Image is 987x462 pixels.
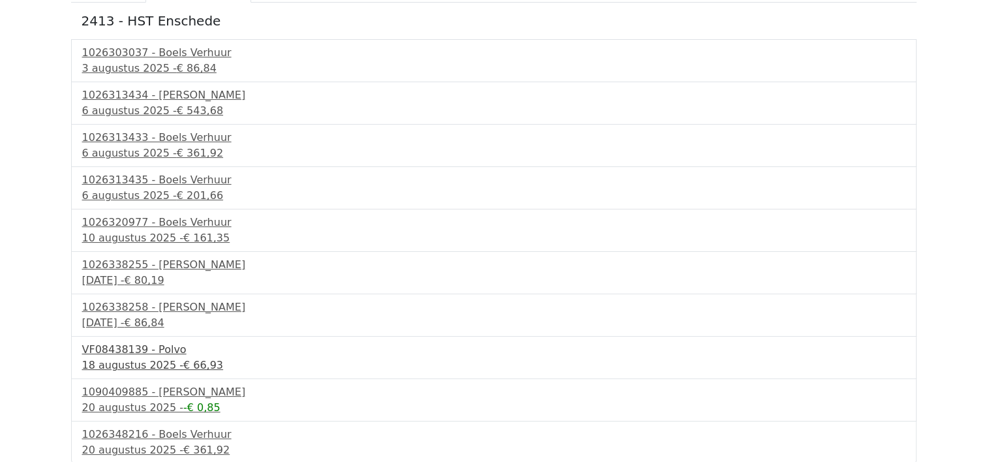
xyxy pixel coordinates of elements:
[183,401,220,414] span: -€ 0,85
[82,315,905,331] div: [DATE] -
[183,232,230,244] span: € 161,35
[82,273,905,288] div: [DATE] -
[82,45,905,61] div: 1026303037 - Boels Verhuur
[82,215,905,246] a: 1026320977 - Boels Verhuur10 augustus 2025 -€ 161,35
[82,257,905,288] a: 1026338255 - [PERSON_NAME][DATE] -€ 80,19
[82,61,905,76] div: 3 augustus 2025 -
[82,87,905,119] a: 1026313434 - [PERSON_NAME]6 augustus 2025 -€ 543,68
[177,104,223,117] span: € 543,68
[82,342,905,358] div: VF08438139 - Polvo
[82,384,905,416] a: 1090409885 - [PERSON_NAME]20 augustus 2025 --€ 0,85
[82,13,906,29] h5: 2413 - HST Enschede
[82,400,905,416] div: 20 augustus 2025 -
[82,146,905,161] div: 6 augustus 2025 -
[82,87,905,103] div: 1026313434 - [PERSON_NAME]
[82,172,905,188] div: 1026313435 - Boels Verhuur
[82,427,905,458] a: 1026348216 - Boels Verhuur20 augustus 2025 -€ 361,92
[82,103,905,119] div: 6 augustus 2025 -
[82,358,905,373] div: 18 augustus 2025 -
[82,130,905,146] div: 1026313433 - Boels Verhuur
[177,189,223,202] span: € 201,66
[82,384,905,400] div: 1090409885 - [PERSON_NAME]
[82,442,905,458] div: 20 augustus 2025 -
[124,316,164,329] span: € 86,84
[82,230,905,246] div: 10 augustus 2025 -
[82,172,905,204] a: 1026313435 - Boels Verhuur6 augustus 2025 -€ 201,66
[183,359,223,371] span: € 66,93
[82,188,905,204] div: 6 augustus 2025 -
[82,427,905,442] div: 1026348216 - Boels Verhuur
[183,444,230,456] span: € 361,92
[177,62,217,74] span: € 86,84
[82,300,905,331] a: 1026338258 - [PERSON_NAME][DATE] -€ 86,84
[82,130,905,161] a: 1026313433 - Boels Verhuur6 augustus 2025 -€ 361,92
[82,215,905,230] div: 1026320977 - Boels Verhuur
[177,147,223,159] span: € 361,92
[82,300,905,315] div: 1026338258 - [PERSON_NAME]
[82,45,905,76] a: 1026303037 - Boels Verhuur3 augustus 2025 -€ 86,84
[82,342,905,373] a: VF08438139 - Polvo18 augustus 2025 -€ 66,93
[124,274,164,286] span: € 80,19
[82,257,905,273] div: 1026338255 - [PERSON_NAME]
